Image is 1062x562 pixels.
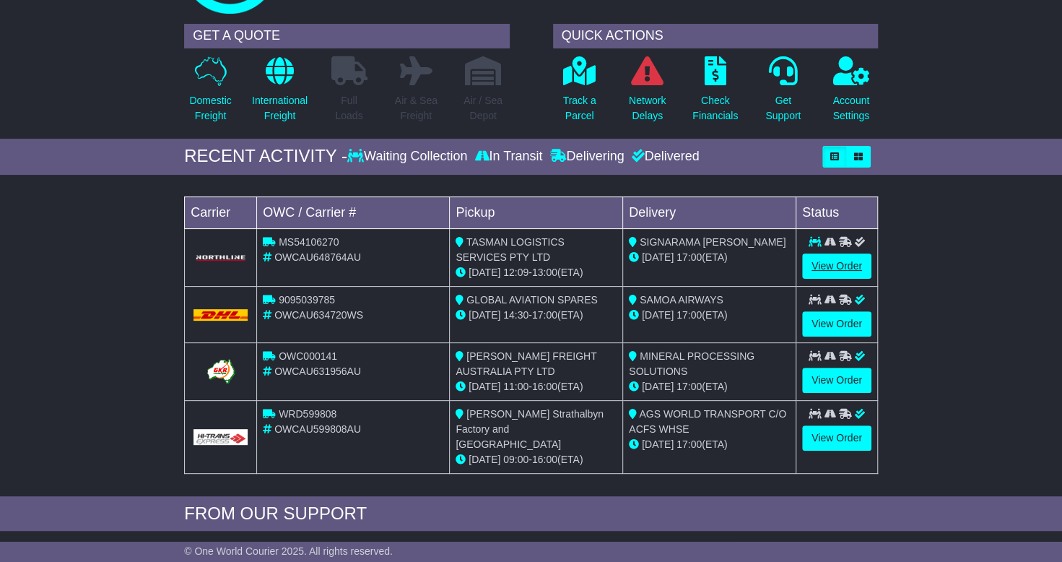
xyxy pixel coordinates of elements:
[251,56,308,131] a: InternationalFreight
[532,267,557,278] span: 13:00
[279,236,339,248] span: MS54106270
[765,93,801,124] p: Get Support
[469,267,500,278] span: [DATE]
[562,56,596,131] a: Track aParcel
[204,357,238,386] img: GetCarrierServiceLogo
[642,438,674,450] span: [DATE]
[274,423,361,435] span: OWCAU599808AU
[627,149,699,165] div: Delivered
[629,350,754,377] span: MINERAL PROCESSING SOLUTIONS
[274,309,363,321] span: OWCAU634720WS
[832,93,869,124] p: Account Settings
[456,379,617,394] div: - (ETA)
[456,308,617,323] div: - (ETA)
[796,196,878,228] td: Status
[257,196,450,228] td: OWC / Carrier #
[629,93,666,124] p: Network Delays
[765,56,801,131] a: GetSupport
[503,381,528,392] span: 11:00
[503,309,528,321] span: 14:30
[503,454,528,465] span: 09:00
[185,196,257,228] td: Carrier
[629,308,790,323] div: (ETA)
[676,251,702,263] span: 17:00
[629,408,786,435] span: AGS WORLD TRANSPORT C/O ACFS WHSE
[184,503,878,524] div: FROM OUR SUPPORT
[463,93,502,124] p: Air / Sea Depot
[532,309,557,321] span: 17:00
[553,24,878,48] div: QUICK ACTIONS
[629,379,790,394] div: (ETA)
[279,294,335,306] span: 9095039785
[503,267,528,278] span: 12:09
[274,251,361,263] span: OWCAU648764AU
[629,437,790,452] div: (ETA)
[802,254,871,279] a: View Order
[629,250,790,265] div: (ETA)
[692,56,739,131] a: CheckFinancials
[188,56,232,131] a: DomesticFreight
[802,311,871,337] a: View Order
[193,309,248,321] img: DHL.png
[184,146,347,167] div: RECENT ACTIVITY -
[456,350,596,377] span: [PERSON_NAME] FREIGHT AUSTRALIA PTY LTD
[642,251,674,263] span: [DATE]
[832,56,870,131] a: AccountSettings
[279,408,336,420] span: WRD599808
[450,196,623,228] td: Pickup
[640,236,785,248] span: SIGNARAMA [PERSON_NAME]
[193,254,248,262] img: GetCarrierServiceLogo
[184,24,509,48] div: GET A QUOTE
[456,452,617,467] div: - (ETA)
[279,350,337,362] span: OWC000141
[642,309,674,321] span: [DATE]
[189,93,231,124] p: Domestic Freight
[469,454,500,465] span: [DATE]
[456,408,604,450] span: [PERSON_NAME] Strathalbyn Factory and [GEOGRAPHIC_DATA]
[676,381,702,392] span: 17:00
[193,429,248,445] img: GetCarrierServiceLogo
[628,56,666,131] a: NetworkDelays
[274,366,361,377] span: OWCAU631956AU
[471,149,546,165] div: In Transit
[347,149,471,165] div: Waiting Collection
[469,309,500,321] span: [DATE]
[184,545,393,557] span: © One World Courier 2025. All rights reserved.
[640,294,723,306] span: SAMOA AIRWAYS
[395,93,438,124] p: Air & Sea Freight
[802,425,871,451] a: View Order
[676,438,702,450] span: 17:00
[466,294,598,306] span: GLOBAL AVIATION SPARES
[562,93,596,124] p: Track a Parcel
[692,93,738,124] p: Check Financials
[802,368,871,393] a: View Order
[546,149,627,165] div: Delivering
[532,381,557,392] span: 16:00
[331,93,367,124] p: Full Loads
[642,381,674,392] span: [DATE]
[456,236,565,263] span: TASMAN LOGISTICS SERVICES PTY LTD
[456,265,617,280] div: - (ETA)
[676,309,702,321] span: 17:00
[252,93,308,124] p: International Freight
[532,454,557,465] span: 16:00
[469,381,500,392] span: [DATE]
[623,196,796,228] td: Delivery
